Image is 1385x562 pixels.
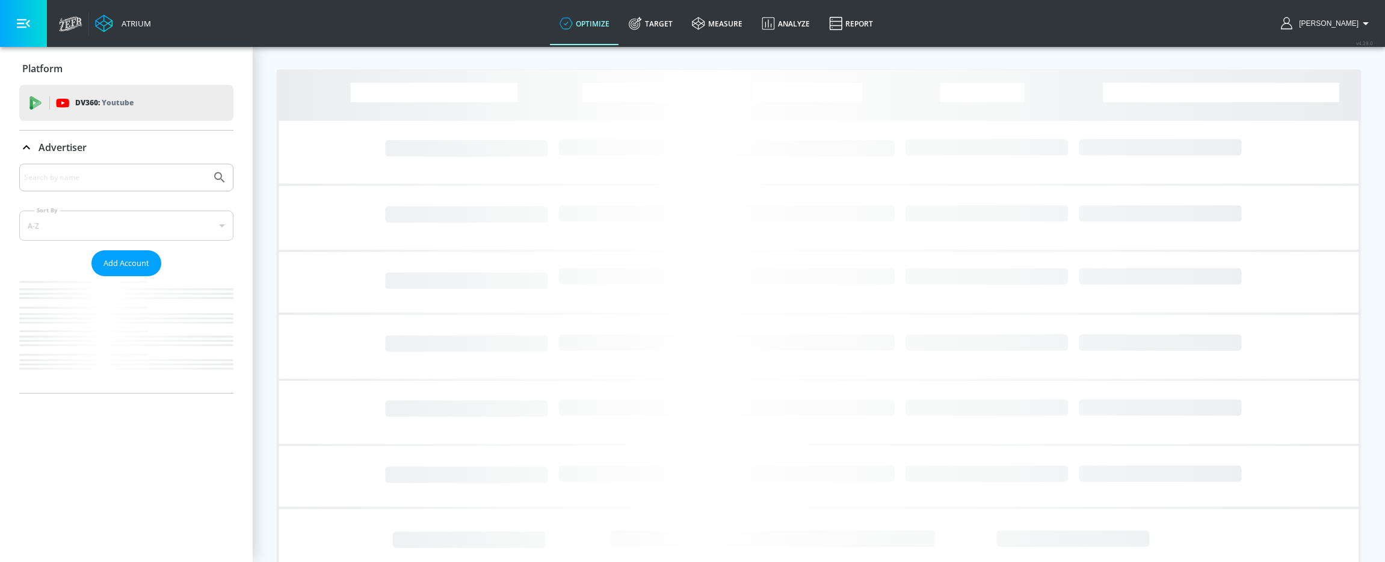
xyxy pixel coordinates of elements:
p: DV360: [75,96,134,110]
a: Target [619,2,682,45]
label: Sort By [34,206,60,214]
div: Advertiser [19,131,233,164]
div: A-Z [19,211,233,241]
p: Platform [22,62,63,75]
a: measure [682,2,752,45]
span: Add Account [103,256,149,270]
nav: list of Advertiser [19,276,233,393]
input: Search by name [24,170,206,185]
a: Atrium [95,14,151,32]
p: Advertiser [39,141,87,154]
a: Report [819,2,883,45]
div: DV360: Youtube [19,85,233,121]
button: Add Account [91,250,161,276]
div: Atrium [117,18,151,29]
a: Analyze [752,2,819,45]
p: Youtube [102,96,134,109]
span: v 4.28.0 [1356,40,1373,46]
span: login as: stefan.butura@zefr.com [1294,19,1359,28]
div: Platform [19,52,233,85]
div: Advertiser [19,164,233,393]
a: optimize [550,2,619,45]
button: [PERSON_NAME] [1281,16,1373,31]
